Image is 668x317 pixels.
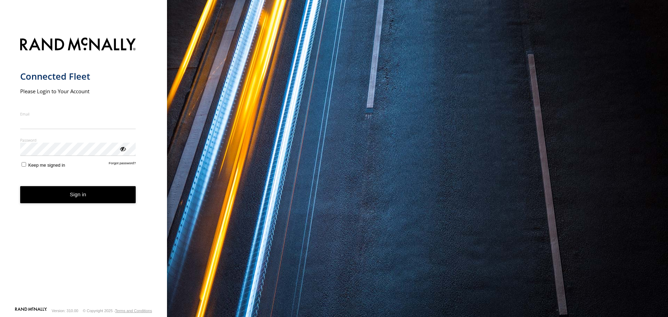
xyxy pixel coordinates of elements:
input: Keep me signed in [22,162,26,167]
label: Password [20,137,136,143]
div: ViewPassword [119,145,126,152]
span: Keep me signed in [28,163,65,168]
h2: Please Login to Your Account [20,88,136,95]
button: Sign in [20,186,136,203]
a: Terms and Conditions [115,309,152,313]
div: © Copyright 2025 - [83,309,152,313]
label: Email [20,111,136,117]
a: Visit our Website [15,307,47,314]
a: Forgot password? [109,161,136,168]
div: Version: 310.00 [52,309,78,313]
h1: Connected Fleet [20,71,136,82]
form: main [20,33,147,307]
img: Rand McNally [20,36,136,54]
